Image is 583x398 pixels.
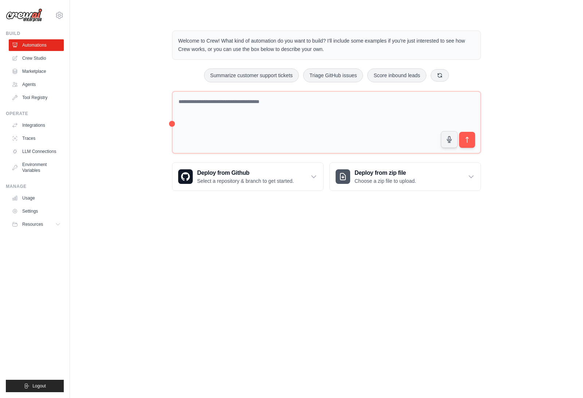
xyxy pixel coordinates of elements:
a: Crew Studio [9,52,64,64]
a: Agents [9,79,64,90]
p: Select a repository & branch to get started. [197,177,294,185]
img: Logo [6,8,42,22]
a: Marketplace [9,66,64,77]
a: Usage [9,192,64,204]
button: Resources [9,218,64,230]
h3: Deploy from zip file [355,169,416,177]
p: Welcome to Crew! What kind of automation do you want to build? I'll include some examples if you'... [178,37,475,54]
h3: Deploy from Github [197,169,294,177]
button: Logout [6,380,64,392]
button: Summarize customer support tickets [204,68,299,82]
a: Environment Variables [9,159,64,176]
div: Operate [6,111,64,117]
a: Tool Registry [9,92,64,103]
a: Settings [9,205,64,217]
div: Build [6,31,64,36]
span: Resources [22,221,43,227]
a: Automations [9,39,64,51]
p: Choose a zip file to upload. [355,177,416,185]
button: Triage GitHub issues [303,68,363,82]
a: Integrations [9,119,64,131]
span: Logout [32,383,46,389]
a: Traces [9,133,64,144]
button: Score inbound leads [367,68,426,82]
div: Manage [6,184,64,189]
a: LLM Connections [9,146,64,157]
